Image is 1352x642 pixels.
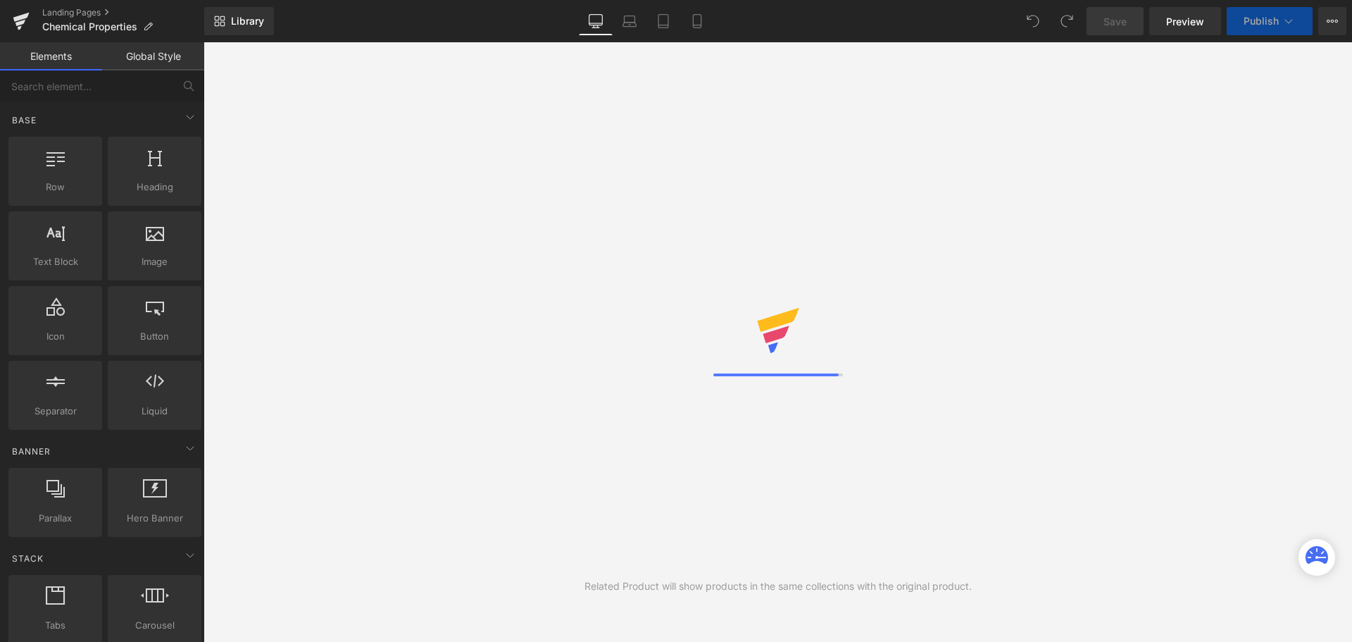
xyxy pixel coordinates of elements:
span: Image [112,254,197,269]
a: Desktop [579,7,613,35]
span: Save [1103,14,1127,29]
span: Hero Banner [112,511,197,526]
a: Global Style [102,42,204,70]
span: Tabs [13,618,98,633]
button: Redo [1053,7,1081,35]
a: Mobile [680,7,714,35]
span: Row [13,180,98,195]
a: Landing Pages [42,7,204,18]
span: Library [231,15,264,27]
a: Tablet [646,7,680,35]
span: Chemical Properties [42,21,137,32]
a: Laptop [613,7,646,35]
span: Preview [1166,14,1204,29]
span: Publish [1244,16,1279,27]
span: Carousel [112,618,197,633]
span: Stack [11,552,45,565]
div: Related Product will show products in the same collections with the original product. [584,579,972,594]
span: Button [112,329,197,344]
span: Liquid [112,404,197,419]
button: More [1318,7,1346,35]
button: Publish [1227,7,1313,35]
span: Banner [11,445,52,458]
span: Heading [112,180,197,195]
span: Base [11,113,38,127]
span: Icon [13,329,98,344]
span: Parallax [13,511,98,526]
a: New Library [204,7,274,35]
span: Text Block [13,254,98,269]
a: Preview [1149,7,1221,35]
button: Undo [1019,7,1047,35]
span: Separator [13,404,98,419]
